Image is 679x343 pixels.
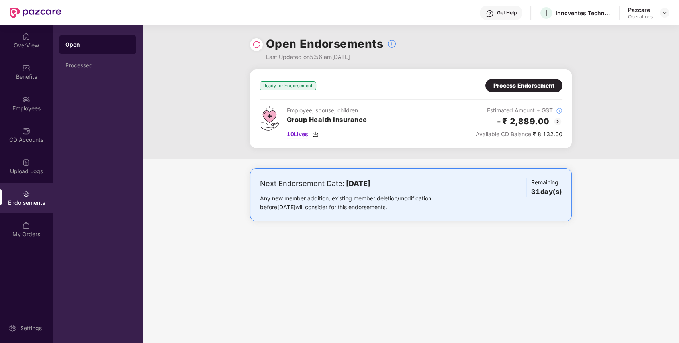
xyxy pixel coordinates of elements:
[556,108,562,114] img: svg+xml;base64,PHN2ZyBpZD0iSW5mb18tXzMyeDMyIiBkYXRhLW5hbWU9IkluZm8gLSAzMngzMiIgeG1sbnM9Imh0dHA6Ly...
[266,35,384,53] h1: Open Endorsements
[476,106,562,115] div: Estimated Amount + GST
[661,10,668,16] img: svg+xml;base64,PHN2ZyBpZD0iRHJvcGRvd24tMzJ4MzIiIHhtbG5zPSJodHRwOi8vd3d3LnczLm9yZy8yMDAwL3N2ZyIgd2...
[10,8,61,18] img: New Pazcare Logo
[65,41,130,49] div: Open
[266,53,397,61] div: Last Updated on 5:56 am[DATE]
[476,131,531,137] span: Available CD Balance
[531,187,562,197] h3: 31 day(s)
[497,10,517,16] div: Get Help
[22,64,30,72] img: svg+xml;base64,PHN2ZyBpZD0iQmVuZWZpdHMiIHhtbG5zPSJodHRwOi8vd3d3LnczLm9yZy8yMDAwL3N2ZyIgd2lkdGg9Ij...
[22,127,30,135] img: svg+xml;base64,PHN2ZyBpZD0iQ0RfQWNjb3VudHMiIGRhdGEtbmFtZT0iQ0QgQWNjb3VudHMiIHhtbG5zPSJodHRwOi8vd3...
[545,8,547,18] span: I
[556,9,611,17] div: Innoventes Technologies India Private Limited
[260,81,316,90] div: Ready for Endorsement
[22,159,30,167] img: svg+xml;base64,PHN2ZyBpZD0iVXBsb2FkX0xvZ3MiIGRhdGEtbmFtZT0iVXBsb2FkIExvZ3MiIHhtbG5zPSJodHRwOi8vd3...
[22,96,30,104] img: svg+xml;base64,PHN2ZyBpZD0iRW1wbG95ZWVzIiB4bWxucz0iaHR0cDovL3d3dy53My5vcmcvMjAwMC9zdmciIHdpZHRoPS...
[312,131,319,137] img: svg+xml;base64,PHN2ZyBpZD0iRG93bmxvYWQtMzJ4MzIiIHhtbG5zPSJodHRwOi8vd3d3LnczLm9yZy8yMDAwL3N2ZyIgd2...
[346,179,370,188] b: [DATE]
[22,33,30,41] img: svg+xml;base64,PHN2ZyBpZD0iSG9tZSIgeG1sbnM9Imh0dHA6Ly93d3cudzMub3JnLzIwMDAvc3ZnIiB3aWR0aD0iMjAiIG...
[22,190,30,198] img: svg+xml;base64,PHN2ZyBpZD0iRW5kb3JzZW1lbnRzIiB4bWxucz0iaHR0cDovL3d3dy53My5vcmcvMjAwMC9zdmciIHdpZH...
[252,41,260,49] img: svg+xml;base64,PHN2ZyBpZD0iUmVsb2FkLTMyeDMyIiB4bWxucz0iaHR0cDovL3d3dy53My5vcmcvMjAwMC9zdmciIHdpZH...
[287,106,367,115] div: Employee, spouse, children
[65,62,130,69] div: Processed
[260,178,456,189] div: Next Endorsement Date:
[493,81,554,90] div: Process Endorsement
[287,115,367,125] h3: Group Health Insurance
[22,221,30,229] img: svg+xml;base64,PHN2ZyBpZD0iTXlfT3JkZXJzIiBkYXRhLW5hbWU9Ik15IE9yZGVycyIgeG1sbnM9Imh0dHA6Ly93d3cudz...
[387,39,397,49] img: svg+xml;base64,PHN2ZyBpZD0iSW5mb18tXzMyeDMyIiBkYXRhLW5hbWU9IkluZm8gLSAzMngzMiIgeG1sbnM9Imh0dHA6Ly...
[476,130,562,139] div: ₹ 8,132.00
[526,178,562,197] div: Remaining
[496,115,550,128] h2: -₹ 2,889.00
[486,10,494,18] img: svg+xml;base64,PHN2ZyBpZD0iSGVscC0zMngzMiIgeG1sbnM9Imh0dHA6Ly93d3cudzMub3JnLzIwMDAvc3ZnIiB3aWR0aD...
[18,324,44,332] div: Settings
[260,194,456,212] div: Any new member addition, existing member deletion/modification before [DATE] will consider for th...
[260,106,279,131] img: svg+xml;base64,PHN2ZyB4bWxucz0iaHR0cDovL3d3dy53My5vcmcvMjAwMC9zdmciIHdpZHRoPSI0Ny43MTQiIGhlaWdodD...
[628,14,653,20] div: Operations
[553,117,562,126] img: svg+xml;base64,PHN2ZyBpZD0iQmFjay0yMHgyMCIgeG1sbnM9Imh0dHA6Ly93d3cudzMub3JnLzIwMDAvc3ZnIiB3aWR0aD...
[628,6,653,14] div: Pazcare
[8,324,16,332] img: svg+xml;base64,PHN2ZyBpZD0iU2V0dGluZy0yMHgyMCIgeG1sbnM9Imh0dHA6Ly93d3cudzMub3JnLzIwMDAvc3ZnIiB3aW...
[287,130,308,139] span: 10 Lives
